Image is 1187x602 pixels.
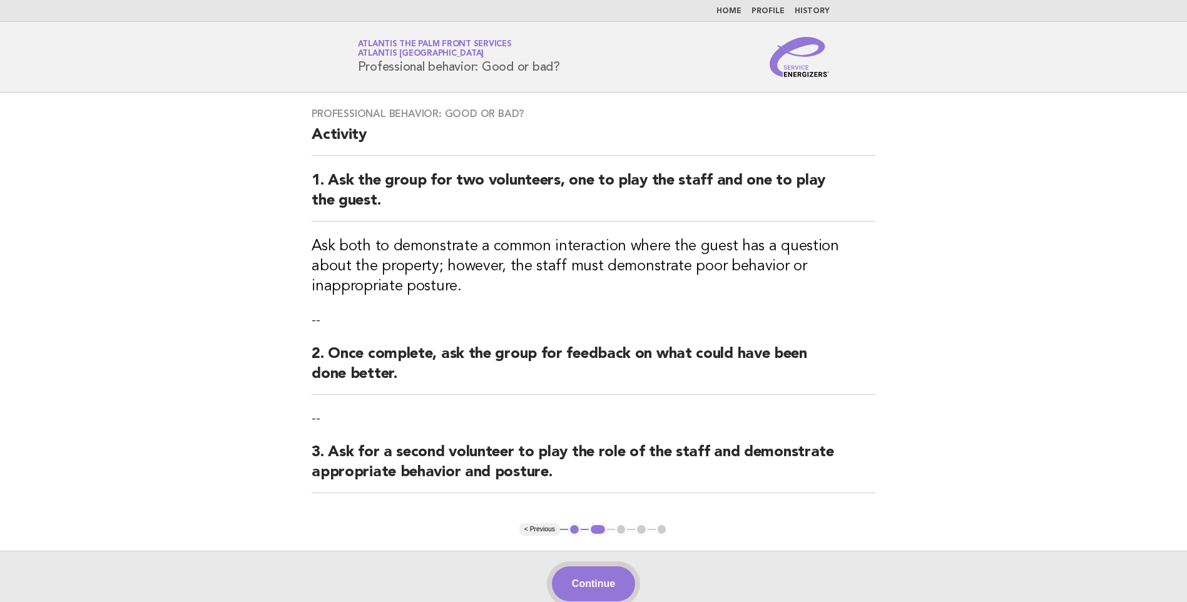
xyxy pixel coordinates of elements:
a: Profile [751,8,785,15]
span: Atlantis [GEOGRAPHIC_DATA] [358,50,484,58]
button: Continue [552,566,635,601]
a: History [795,8,830,15]
h1: Professional behavior: Good or bad? [358,41,560,73]
p: -- [312,312,875,329]
h3: Ask both to demonstrate a common interaction where the guest has a question about the property; h... [312,237,875,297]
button: 2 [589,523,607,536]
h2: Activity [312,125,875,156]
img: Service Energizers [770,37,830,77]
h2: 1. Ask the group for two volunteers, one to play the staff and one to play the guest. [312,171,875,222]
a: Home [716,8,741,15]
p: -- [312,410,875,427]
button: 1 [568,523,581,536]
h3: Professional behavior: Good or bad? [312,108,875,120]
button: < Previous [519,523,560,536]
h2: 2. Once complete, ask the group for feedback on what could have been done better. [312,344,875,395]
a: Atlantis The Palm Front ServicesAtlantis [GEOGRAPHIC_DATA] [358,40,512,58]
h2: 3. Ask for a second volunteer to play the role of the staff and demonstrate appropriate behavior ... [312,442,875,493]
